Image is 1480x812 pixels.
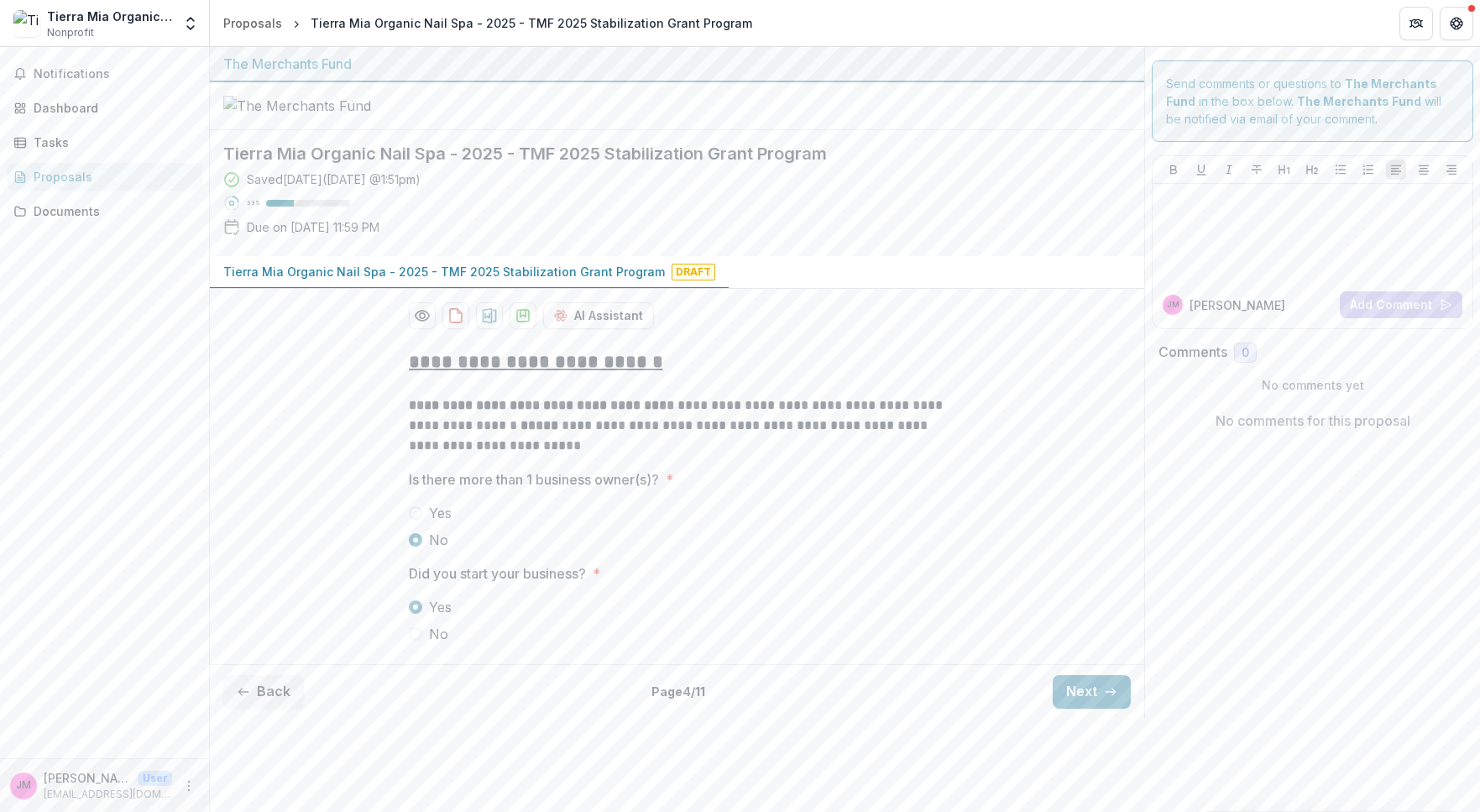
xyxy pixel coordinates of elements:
[311,14,752,32] div: Tierra Mia Organic Nail Spa - 2025 - TMF 2025 Stabilization Grant Program
[1274,160,1294,180] button: Heading 1
[409,563,586,584] p: Did you start your business?
[672,264,715,280] span: Draft
[1302,160,1322,180] button: Heading 2
[1219,160,1239,180] button: Italicize
[429,597,452,617] span: Yes
[651,683,705,700] p: Page 4 / 11
[34,168,189,186] div: Proposals
[1158,344,1227,360] h2: Comments
[409,469,659,490] p: Is there more than 1 business owner(s)?
[1358,160,1378,180] button: Ordered List
[1158,376,1467,394] p: No comments yet
[1247,160,1267,180] button: Strike
[223,263,665,280] p: Tierra Mia Organic Nail Spa - 2025 - TMF 2025 Stabilization Grant Program
[223,96,391,116] img: The Merchants Fund
[1191,160,1211,180] button: Underline
[1164,160,1184,180] button: Bold
[1297,94,1421,108] strong: The Merchants Fund
[34,202,189,220] div: Documents
[7,197,202,225] a: Documents
[13,10,40,37] img: Tierra Mia Organic Nail Spa
[1053,675,1131,709] button: Next
[429,530,448,550] span: No
[1190,296,1285,314] p: [PERSON_NAME]
[247,218,379,236] p: Due on [DATE] 11:59 PM
[247,197,259,209] p: 33 %
[1340,291,1462,318] button: Add Comment
[409,302,436,329] button: Preview ef758a18-e06a-4452-9f7d-f8d1614f69e2-0.pdf
[44,787,172,802] p: [EMAIL_ADDRESS][DOMAIN_NAME]
[34,99,189,117] div: Dashboard
[223,144,1104,164] h2: Tierra Mia Organic Nail Spa - 2025 - TMF 2025 Stabilization Grant Program
[1331,160,1351,180] button: Bullet List
[179,7,202,40] button: Open entity switcher
[138,771,172,786] p: User
[1399,7,1433,40] button: Partners
[442,302,469,329] button: download-proposal
[7,60,202,87] button: Notifications
[223,14,282,32] div: Proposals
[1440,7,1473,40] button: Get Help
[217,11,289,35] a: Proposals
[47,8,172,25] div: Tierra Mia Organic Nail Spa
[16,780,31,791] div: Justin Mitchell
[247,170,421,188] div: Saved [DATE] ( [DATE] @ 1:51pm )
[510,302,536,329] button: download-proposal
[223,675,304,709] button: Back
[47,25,94,40] span: Nonprofit
[1414,160,1434,180] button: Align Center
[1167,301,1179,309] div: Justin Mitchell
[1441,160,1462,180] button: Align Right
[223,54,1131,74] div: The Merchants Fund
[34,134,189,151] div: Tasks
[543,302,654,329] button: AI Assistant
[34,67,196,81] span: Notifications
[7,94,202,122] a: Dashboard
[217,11,759,35] nav: breadcrumb
[7,128,202,156] a: Tasks
[1216,411,1410,431] p: No comments for this proposal
[429,624,448,644] span: No
[476,302,503,329] button: download-proposal
[429,503,452,523] span: Yes
[1386,160,1406,180] button: Align Left
[179,776,199,796] button: More
[7,163,202,191] a: Proposals
[44,769,131,787] p: [PERSON_NAME]
[1242,346,1249,360] span: 0
[1152,60,1473,142] div: Send comments or questions to in the box below. will be notified via email of your comment.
